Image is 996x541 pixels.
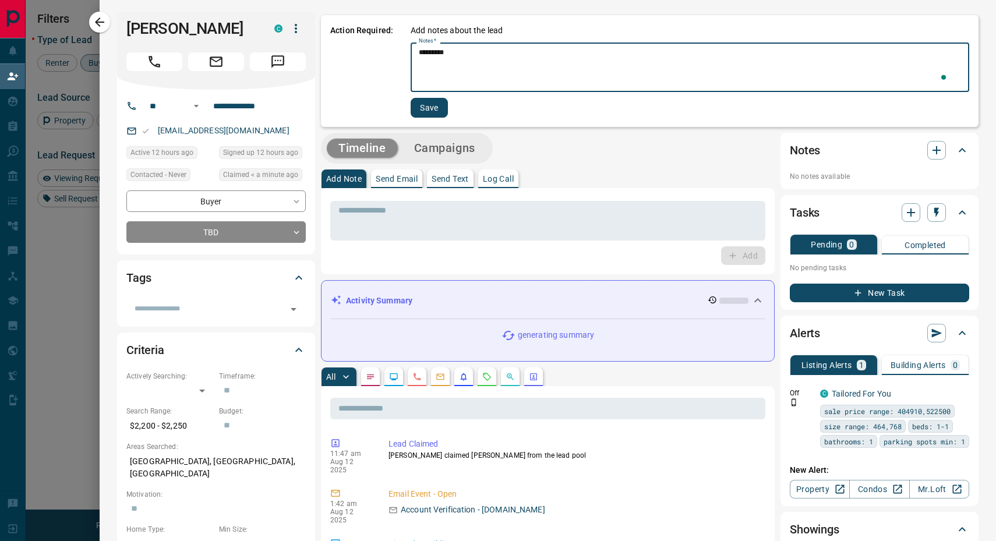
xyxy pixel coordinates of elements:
p: Building Alerts [891,361,946,369]
h2: Tags [126,268,151,287]
div: Alerts [790,319,969,347]
div: Tue Aug 12 2025 [219,168,306,185]
p: [GEOGRAPHIC_DATA], [GEOGRAPHIC_DATA], [GEOGRAPHIC_DATA] [126,452,306,483]
span: Signed up 12 hours ago [223,147,298,158]
p: Activity Summary [346,295,412,307]
p: $2,200 - $2,250 [126,416,213,436]
p: No pending tasks [790,259,969,277]
p: Action Required: [330,24,393,118]
svg: Requests [482,372,492,381]
p: Send Text [432,175,469,183]
h2: Alerts [790,324,820,342]
div: Tasks [790,199,969,227]
a: Tailored For You [832,389,891,398]
p: Add notes about the lead [411,24,503,37]
div: Notes [790,136,969,164]
p: Budget: [219,406,306,416]
div: Criteria [126,336,306,364]
p: New Alert: [790,464,969,476]
div: Mon Aug 11 2025 [126,146,213,162]
button: Timeline [327,139,398,158]
p: Timeframe: [219,371,306,381]
p: Pending [811,241,842,249]
p: Actively Searching: [126,371,213,381]
span: Contacted - Never [130,169,186,181]
span: Email [188,52,244,71]
p: Email Event - Open [388,488,761,500]
p: generating summary [518,329,594,341]
svg: Agent Actions [529,372,538,381]
p: 0 [953,361,958,369]
button: Open [189,99,203,113]
h2: Criteria [126,341,164,359]
p: Min Size: [219,524,306,535]
button: Campaigns [402,139,487,158]
p: Aug 12 2025 [330,458,371,474]
a: Condos [849,480,909,498]
p: Send Email [376,175,418,183]
textarea: To enrich screen reader interactions, please activate Accessibility in Grammarly extension settings [419,48,952,87]
label: Notes [419,37,436,45]
svg: Calls [412,372,422,381]
span: beds: 1-1 [912,420,949,432]
p: Aug 12 2025 [330,508,371,524]
p: Add Note [326,175,362,183]
p: 1 [859,361,864,369]
div: Activity Summary [331,290,765,312]
p: Home Type: [126,524,213,535]
p: Motivation: [126,489,306,500]
p: [PERSON_NAME] claimed [PERSON_NAME] from the lead pool [388,450,761,461]
button: Open [285,301,302,317]
svg: Notes [366,372,375,381]
a: Property [790,480,850,498]
button: Save [411,98,448,118]
p: Completed [905,241,946,249]
p: 0 [849,241,854,249]
span: Active 12 hours ago [130,147,193,158]
span: Message [250,52,306,71]
span: parking spots min: 1 [884,436,965,447]
svg: Opportunities [506,372,515,381]
span: Call [126,52,182,71]
svg: Listing Alerts [459,372,468,381]
span: sale price range: 404910,522500 [824,405,951,417]
div: Buyer [126,190,306,212]
span: size range: 464,768 [824,420,902,432]
p: Account Verification - [DOMAIN_NAME] [401,504,545,516]
button: New Task [790,284,969,302]
h2: Showings [790,520,839,539]
h1: [PERSON_NAME] [126,19,257,38]
span: bathrooms: 1 [824,436,873,447]
p: No notes available [790,171,969,182]
div: Mon Aug 11 2025 [219,146,306,162]
p: All [326,373,335,381]
p: Log Call [483,175,514,183]
div: TBD [126,221,306,243]
p: Lead Claimed [388,438,761,450]
a: [EMAIL_ADDRESS][DOMAIN_NAME] [158,126,289,135]
div: Tags [126,264,306,292]
svg: Emails [436,372,445,381]
svg: Email Valid [142,127,150,135]
a: Mr.Loft [909,480,969,498]
p: Search Range: [126,406,213,416]
p: Listing Alerts [801,361,852,369]
p: Areas Searched: [126,441,306,452]
span: Claimed < a minute ago [223,169,298,181]
h2: Notes [790,141,820,160]
p: 11:47 am [330,450,371,458]
svg: Push Notification Only [790,398,798,406]
p: 1:42 am [330,500,371,508]
p: Off [790,388,813,398]
div: condos.ca [820,390,828,398]
div: condos.ca [274,24,282,33]
h2: Tasks [790,203,820,222]
svg: Lead Browsing Activity [389,372,398,381]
